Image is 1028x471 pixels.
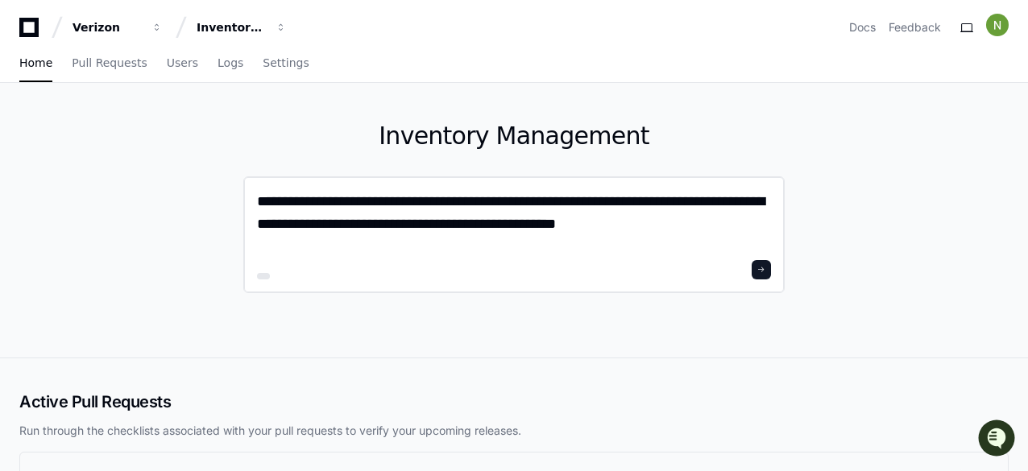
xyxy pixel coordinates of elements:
p: Run through the checklists associated with your pull requests to verify your upcoming releases. [19,423,1009,439]
a: Powered byPylon [114,168,195,181]
div: Verizon [73,19,142,35]
div: Inventory Management [197,19,266,35]
a: Home [19,45,52,82]
div: Start new chat [55,120,264,136]
span: Settings [263,58,309,68]
button: Verizon [66,13,169,42]
h1: Inventory Management [243,122,785,151]
a: Docs [849,19,876,35]
button: Feedback [889,19,941,35]
img: ACg8ocIiWXJC7lEGJNqNt4FHmPVymFM05ITMeS-frqobA_m8IZ6TxA=s96-c [986,14,1009,36]
div: Welcome [16,64,293,90]
a: Pull Requests [72,45,147,82]
span: Pull Requests [72,58,147,68]
a: Logs [218,45,243,82]
div: We're offline, but we'll be back soon! [55,136,234,149]
h2: Active Pull Requests [19,390,1009,413]
a: Settings [263,45,309,82]
button: Inventory Management [190,13,293,42]
a: Users [167,45,198,82]
button: Start new chat [274,125,293,144]
img: 1756235613930-3d25f9e4-fa56-45dd-b3ad-e072dfbd1548 [16,120,45,149]
img: PlayerZero [16,16,48,48]
span: Logs [218,58,243,68]
iframe: Open customer support [976,418,1020,461]
span: Users [167,58,198,68]
span: Home [19,58,52,68]
span: Pylon [160,169,195,181]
